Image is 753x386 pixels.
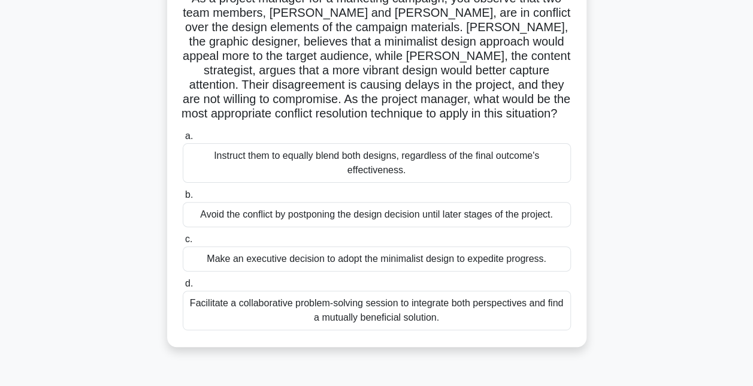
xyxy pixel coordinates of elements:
div: Make an executive decision to adopt the minimalist design to expedite progress. [183,246,571,272]
span: a. [185,131,193,141]
div: Facilitate a collaborative problem-solving session to integrate both perspectives and find a mutu... [183,291,571,330]
span: d. [185,278,193,288]
div: Avoid the conflict by postponing the design decision until later stages of the project. [183,202,571,227]
span: b. [185,189,193,200]
span: c. [185,234,192,244]
div: Instruct them to equally blend both designs, regardless of the final outcome's effectiveness. [183,143,571,183]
